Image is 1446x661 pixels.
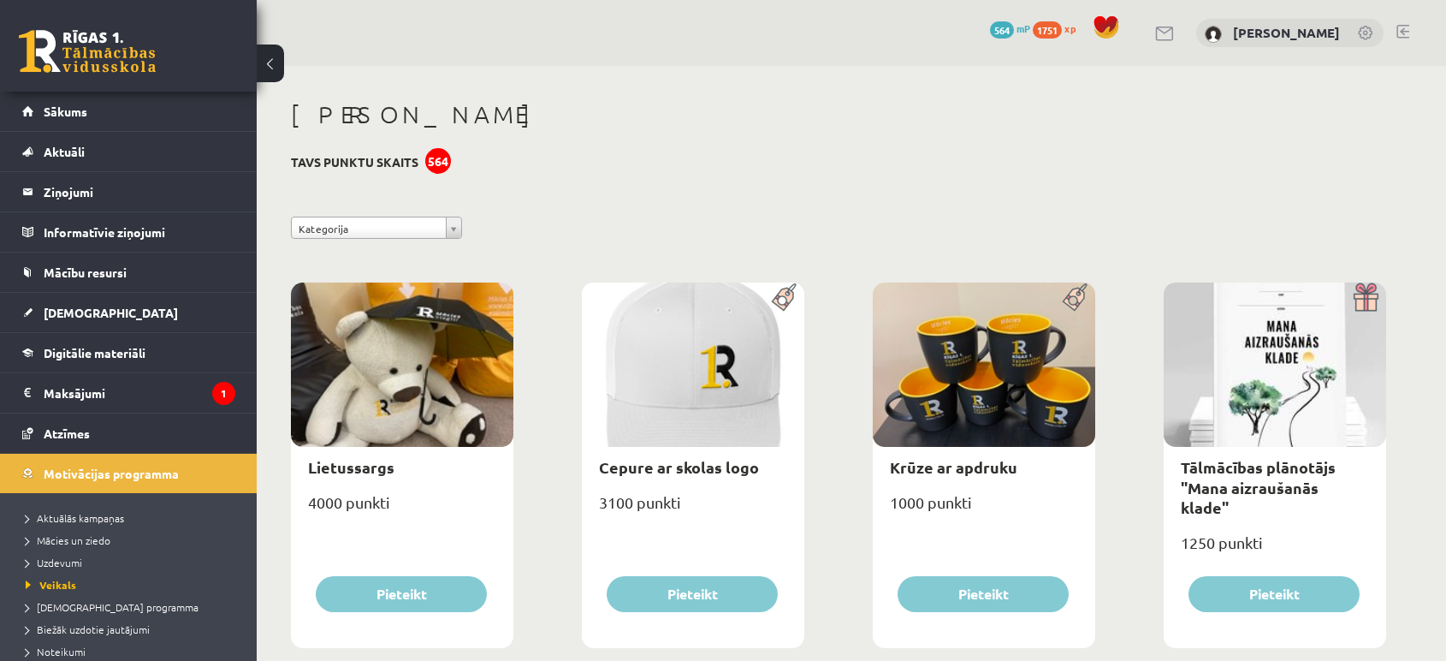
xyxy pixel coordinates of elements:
span: Motivācijas programma [44,466,179,481]
a: Kategorija [291,217,462,239]
a: Digitālie materiāli [22,333,235,372]
button: Pieteikt [898,576,1069,612]
a: Informatīvie ziņojumi [22,212,235,252]
legend: Maksājumi [44,373,235,413]
a: Cepure ar skolas logo [599,457,759,477]
a: Aktuālās kampaņas [26,510,240,526]
a: Biežāk uzdotie jautājumi [26,622,240,637]
span: Noteikumi [26,645,86,658]
img: Dāvana ar pārsteigumu [1348,283,1386,312]
a: Rīgas 1. Tālmācības vidusskola [19,30,156,73]
a: [DEMOGRAPHIC_DATA] programma [26,599,240,615]
span: Mācību resursi [44,265,127,280]
legend: Informatīvie ziņojumi [44,212,235,252]
span: 1751 [1033,21,1062,39]
div: 1250 punkti [1164,528,1386,571]
span: Biežāk uzdotie jautājumi [26,622,150,636]
a: Atzīmes [22,414,235,453]
a: 564 mP [990,21,1030,35]
span: [DEMOGRAPHIC_DATA] [44,305,178,320]
a: 1751 xp [1033,21,1084,35]
button: Pieteikt [316,576,487,612]
a: Ziņojumi [22,172,235,211]
span: Kategorija [299,217,439,240]
a: Uzdevumi [26,555,240,570]
h3: Tavs punktu skaits [291,155,418,170]
span: Mācies un ziedo [26,533,110,547]
span: Digitālie materiāli [44,345,145,360]
i: 1 [212,382,235,405]
a: Veikals [26,577,240,593]
div: 4000 punkti [291,488,513,531]
div: 3100 punkti [582,488,804,531]
span: mP [1016,21,1030,35]
span: Uzdevumi [26,556,82,569]
a: Noteikumi [26,644,240,659]
div: 564 [425,148,451,174]
a: Tālmācības plānotājs "Mana aizraušanās klade" [1181,457,1336,517]
legend: Ziņojumi [44,172,235,211]
div: 1000 punkti [873,488,1095,531]
img: Populāra prece [1057,283,1095,312]
img: Olivers Mortukāns [1205,26,1222,43]
span: Sākums [44,104,87,119]
span: [DEMOGRAPHIC_DATA] programma [26,600,199,614]
a: Sākums [22,92,235,131]
a: Maksājumi1 [22,373,235,413]
a: Mācies un ziedo [26,533,240,548]
span: Aktuāli [44,144,85,159]
span: xp [1064,21,1076,35]
a: [PERSON_NAME] [1233,24,1340,41]
a: Lietussargs [308,457,394,477]
span: 564 [990,21,1014,39]
span: Atzīmes [44,426,90,441]
a: Aktuāli [22,132,235,171]
span: Veikals [26,578,76,592]
h1: [PERSON_NAME] [291,100,1386,129]
a: Motivācijas programma [22,454,235,493]
button: Pieteikt [607,576,778,612]
a: Krūze ar apdruku [890,457,1017,477]
a: [DEMOGRAPHIC_DATA] [22,293,235,332]
span: Aktuālās kampaņas [26,511,124,525]
img: Populāra prece [766,283,804,312]
button: Pieteikt [1188,576,1360,612]
a: Mācību resursi [22,253,235,292]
